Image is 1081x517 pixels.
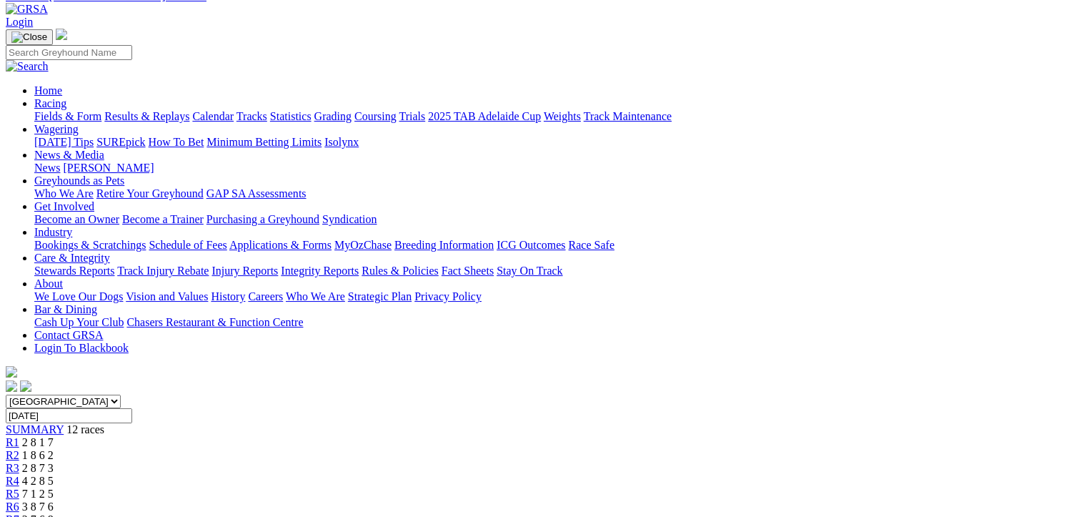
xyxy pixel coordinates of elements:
a: Isolynx [324,136,359,148]
div: Industry [34,239,1075,252]
div: Get Involved [34,213,1075,226]
div: News & Media [34,162,1075,174]
a: Wagering [34,123,79,135]
a: Cash Up Your Club [34,316,124,328]
a: About [34,277,63,290]
a: Injury Reports [211,265,278,277]
span: 12 races [66,423,104,435]
a: We Love Our Dogs [34,290,123,302]
a: Retire Your Greyhound [96,187,204,200]
span: 1 8 6 2 [22,449,54,461]
a: Login [6,16,33,28]
a: Industry [34,226,72,238]
a: How To Bet [149,136,204,148]
a: R4 [6,475,19,487]
a: GAP SA Assessments [206,187,307,200]
a: Become a Trainer [122,213,204,225]
input: Select date [6,408,132,423]
a: Statistics [270,110,312,122]
a: MyOzChase [334,239,392,251]
a: Racing [34,97,66,109]
button: Toggle navigation [6,29,53,45]
a: SUREpick [96,136,145,148]
span: 3 8 7 6 [22,501,54,513]
a: R3 [6,462,19,474]
a: Home [34,84,62,97]
div: Bar & Dining [34,316,1075,329]
div: About [34,290,1075,303]
a: Privacy Policy [414,290,482,302]
a: Stewards Reports [34,265,114,277]
a: Results & Replays [104,110,189,122]
span: 2 8 1 7 [22,436,54,448]
a: Coursing [354,110,397,122]
img: GRSA [6,3,48,16]
a: Breeding Information [394,239,494,251]
a: R5 [6,488,19,500]
span: 2 8 7 3 [22,462,54,474]
a: Trials [399,110,425,122]
a: Login To Blackbook [34,342,129,354]
a: Race Safe [568,239,614,251]
a: 2025 TAB Adelaide Cup [428,110,541,122]
a: Tracks [236,110,267,122]
a: ICG Outcomes [497,239,565,251]
a: Fields & Form [34,110,101,122]
img: logo-grsa-white.png [6,366,17,378]
a: Contact GRSA [34,329,103,341]
img: logo-grsa-white.png [56,29,67,40]
input: Search [6,45,132,60]
a: R1 [6,436,19,448]
a: Get Involved [34,200,94,212]
a: Who We Are [34,187,94,200]
a: Grading [314,110,352,122]
a: Syndication [322,213,377,225]
a: Applications & Forms [229,239,332,251]
a: [DATE] Tips [34,136,94,148]
a: Purchasing a Greyhound [206,213,319,225]
div: Wagering [34,136,1075,149]
a: R2 [6,449,19,461]
a: Vision and Values [126,290,208,302]
a: Schedule of Fees [149,239,226,251]
a: News & Media [34,149,104,161]
a: Rules & Policies [362,265,439,277]
a: SUMMARY [6,423,64,435]
a: Minimum Betting Limits [206,136,322,148]
a: Become an Owner [34,213,119,225]
img: facebook.svg [6,380,17,392]
a: Strategic Plan [348,290,412,302]
a: Calendar [192,110,234,122]
a: Track Injury Rebate [117,265,209,277]
a: Who We Are [286,290,345,302]
div: Racing [34,110,1075,123]
a: [PERSON_NAME] [63,162,154,174]
a: Careers [248,290,283,302]
img: Close [11,31,47,43]
span: 7 1 2 5 [22,488,54,500]
a: Bar & Dining [34,303,97,315]
img: twitter.svg [20,380,31,392]
a: R6 [6,501,19,513]
a: Stay On Track [497,265,562,277]
a: Fact Sheets [442,265,494,277]
a: Track Maintenance [584,110,672,122]
img: Search [6,60,49,73]
a: Integrity Reports [281,265,359,277]
span: 4 2 8 5 [22,475,54,487]
a: News [34,162,60,174]
a: Chasers Restaurant & Function Centre [126,316,303,328]
a: Care & Integrity [34,252,110,264]
a: Greyhounds as Pets [34,174,124,187]
div: Greyhounds as Pets [34,187,1075,200]
div: Care & Integrity [34,265,1075,277]
a: Bookings & Scratchings [34,239,146,251]
a: Weights [544,110,581,122]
